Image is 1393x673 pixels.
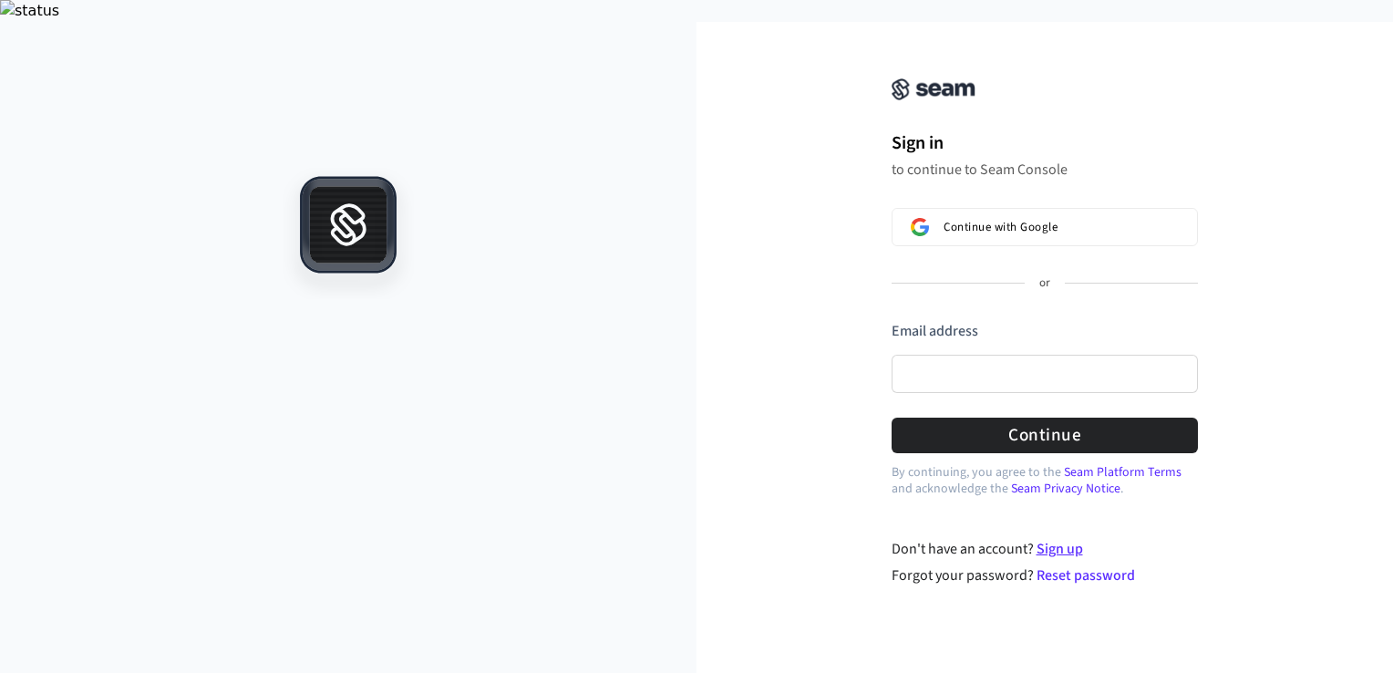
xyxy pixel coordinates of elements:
p: By continuing, you agree to the and acknowledge the . [892,464,1198,497]
img: Sign in with Google [911,218,929,236]
p: or [1039,275,1050,292]
a: Seam Platform Terms [1064,463,1181,481]
button: Sign in with GoogleContinue with Google [892,208,1198,246]
div: Forgot your password? [892,564,1199,586]
p: to continue to Seam Console [892,160,1198,179]
a: Seam Privacy Notice [1011,480,1120,498]
span: Continue with Google [944,220,1058,234]
button: Continue [892,418,1198,453]
a: Sign up [1037,539,1083,559]
img: Seam Console [892,78,975,100]
div: Don't have an account? [892,538,1199,560]
h1: Sign in [892,129,1198,157]
label: Email address [892,321,978,341]
a: Reset password [1037,565,1135,585]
